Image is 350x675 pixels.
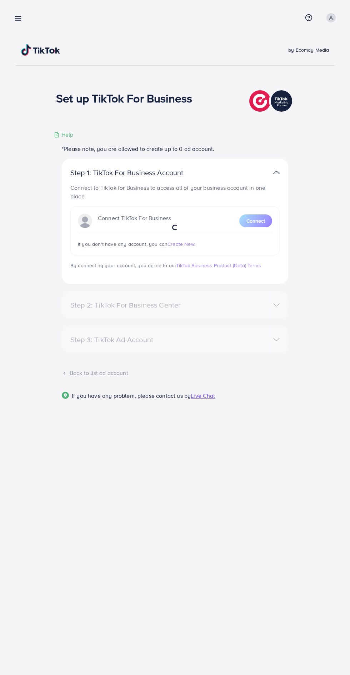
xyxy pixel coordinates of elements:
div: Back to list ad account [62,369,288,377]
img: Popup guide [62,392,69,399]
img: TikTok partner [273,167,280,178]
p: Step 1: TikTok For Business Account [70,168,206,177]
h1: Set up TikTok For Business [56,91,192,105]
img: TikTok [21,44,60,56]
span: If you have any problem, please contact us by [72,392,191,400]
span: Live Chat [191,392,215,400]
div: Help [54,131,74,139]
span: by Ecomdy Media [288,46,329,54]
p: *Please note, you are allowed to create up to 0 ad account. [62,144,288,153]
img: TikTok partner [249,88,294,113]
